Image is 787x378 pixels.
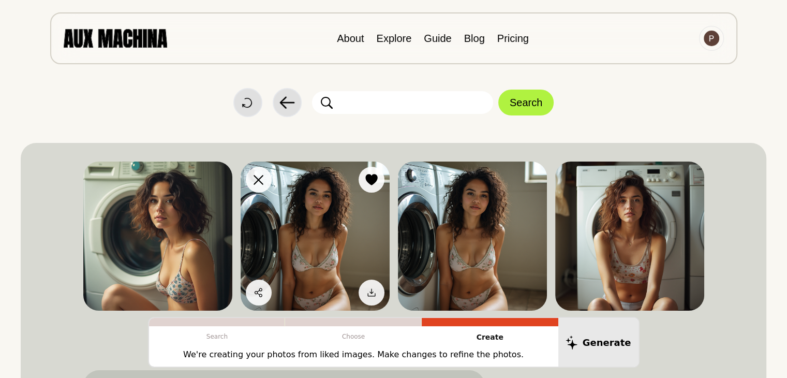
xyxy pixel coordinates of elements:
[183,348,524,361] p: We're creating your photos from liked images. Make changes to refine the photos.
[422,326,558,348] p: Create
[424,33,451,44] a: Guide
[337,33,364,44] a: About
[83,162,232,311] img: Search result
[398,162,547,311] img: Search result
[273,88,302,117] button: Back
[285,326,422,347] p: Choose
[498,90,554,115] button: Search
[149,326,286,347] p: Search
[555,162,704,311] img: Search result
[497,33,529,44] a: Pricing
[241,162,390,311] img: Search result
[558,318,638,367] button: Generate
[376,33,411,44] a: Explore
[464,33,485,44] a: Blog
[704,31,719,46] img: Avatar
[64,29,167,47] img: AUX MACHINA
